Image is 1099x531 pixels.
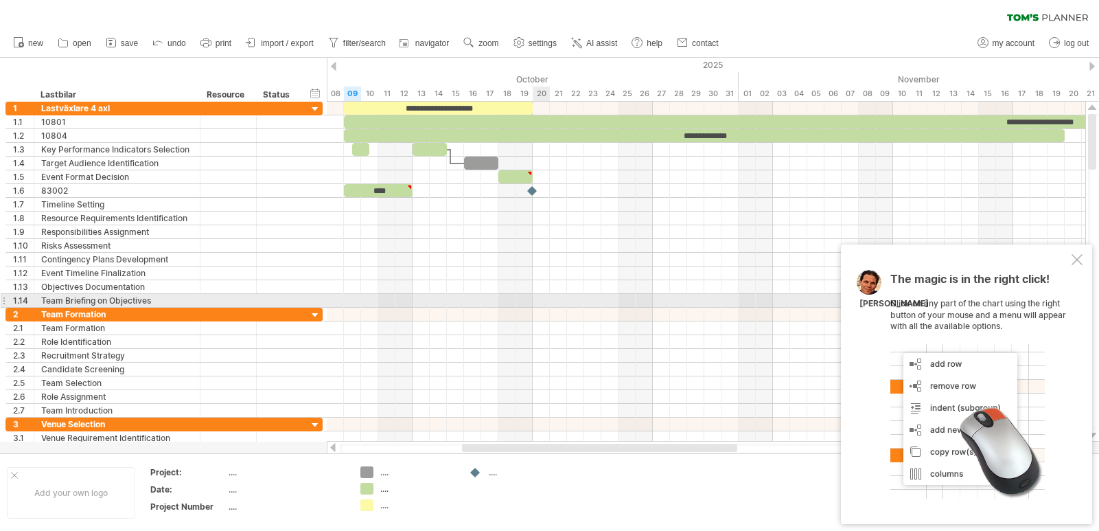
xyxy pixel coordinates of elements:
[41,170,193,183] div: Event Format Decision
[824,87,842,101] div: Thursday, 6 November 2025
[149,34,190,52] a: undo
[1030,87,1048,101] div: Tuesday, 18 November 2025
[207,72,739,87] div: October 2025
[13,349,34,362] div: 2.3
[464,87,481,101] div: Thursday, 16 October 2025
[41,239,193,252] div: Risks Assessment
[13,170,34,183] div: 1.5
[962,87,979,101] div: Friday, 14 November 2025
[670,87,687,101] div: Tuesday, 28 October 2025
[533,87,550,101] div: Monday, 20 October 2025
[628,34,667,52] a: help
[263,88,293,102] div: Status
[13,253,34,266] div: 1.11
[13,184,34,197] div: 1.6
[1065,87,1082,101] div: Thursday, 20 November 2025
[343,38,386,48] span: filter/search
[13,157,34,170] div: 1.4
[1082,87,1099,101] div: Friday, 21 November 2025
[692,38,719,48] span: contact
[876,87,893,101] div: Sunday, 9 November 2025
[73,38,91,48] span: open
[927,87,945,101] div: Wednesday, 12 November 2025
[41,390,193,403] div: Role Assignment
[481,87,498,101] div: Friday, 17 October 2025
[13,143,34,156] div: 1.3
[378,87,395,101] div: Saturday, 11 October 2025
[974,34,1039,52] a: my account
[842,87,859,101] div: Friday, 7 November 2025
[773,87,790,101] div: Monday, 3 November 2025
[344,87,361,101] div: Thursday, 9 October 2025
[380,466,455,478] div: ....
[325,34,390,52] a: filter/search
[1013,87,1030,101] div: Monday, 17 November 2025
[13,115,34,128] div: 1.1
[13,102,34,115] div: 1
[739,87,756,101] div: Saturday, 1 November 2025
[704,87,721,101] div: Thursday, 30 October 2025
[13,212,34,225] div: 1.8
[584,87,601,101] div: Thursday, 23 October 2025
[41,349,193,362] div: Recruitment Strategy
[601,87,618,101] div: Friday, 24 October 2025
[647,38,662,48] span: help
[890,272,1050,293] span: The magic is in the right click!
[859,87,876,101] div: Saturday, 8 November 2025
[996,87,1013,101] div: Sunday, 16 November 2025
[41,102,193,115] div: Lastväxlare 4 axl
[687,87,704,101] div: Wednesday, 29 October 2025
[478,38,498,48] span: zoom
[150,484,226,495] div: Date:
[41,184,193,197] div: 83002
[13,294,34,307] div: 1.14
[489,466,564,478] div: ....
[150,466,226,478] div: Project:
[447,87,464,101] div: Wednesday, 15 October 2025
[1048,87,1065,101] div: Wednesday, 19 November 2025
[673,34,723,52] a: contact
[13,198,34,211] div: 1.7
[550,87,567,101] div: Tuesday, 21 October 2025
[41,198,193,211] div: Timeline Setting
[216,38,231,48] span: print
[460,34,502,52] a: zoom
[41,404,193,417] div: Team Introduction
[207,88,248,102] div: Resource
[41,225,193,238] div: Responsibilities Assignment
[567,87,584,101] div: Wednesday, 22 October 2025
[498,87,516,101] div: Saturday, 18 October 2025
[41,418,193,431] div: Venue Selection
[13,376,34,389] div: 2.5
[229,501,344,512] div: ....
[380,483,455,495] div: ....
[430,87,447,101] div: Tuesday, 14 October 2025
[1064,38,1089,48] span: log out
[979,87,996,101] div: Saturday, 15 November 2025
[41,363,193,376] div: Candidate Screening
[41,376,193,389] div: Team Selection
[415,38,449,48] span: navigator
[910,87,927,101] div: Tuesday, 11 November 2025
[41,308,193,321] div: Team Formation
[10,34,47,52] a: new
[993,38,1034,48] span: my account
[568,34,621,52] a: AI assist
[41,294,193,307] div: Team Briefing on Objectives
[636,87,653,101] div: Sunday, 26 October 2025
[859,298,929,310] div: [PERSON_NAME]
[13,308,34,321] div: 2
[41,253,193,266] div: Contingency Plans Development
[229,466,344,478] div: ....
[150,501,226,512] div: Project Number
[102,34,142,52] a: save
[586,38,617,48] span: AI assist
[197,34,235,52] a: print
[945,87,962,101] div: Thursday, 13 November 2025
[41,115,193,128] div: 10801
[13,418,34,431] div: 3
[529,38,557,48] span: settings
[395,87,413,101] div: Sunday, 12 October 2025
[54,34,95,52] a: open
[28,38,43,48] span: new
